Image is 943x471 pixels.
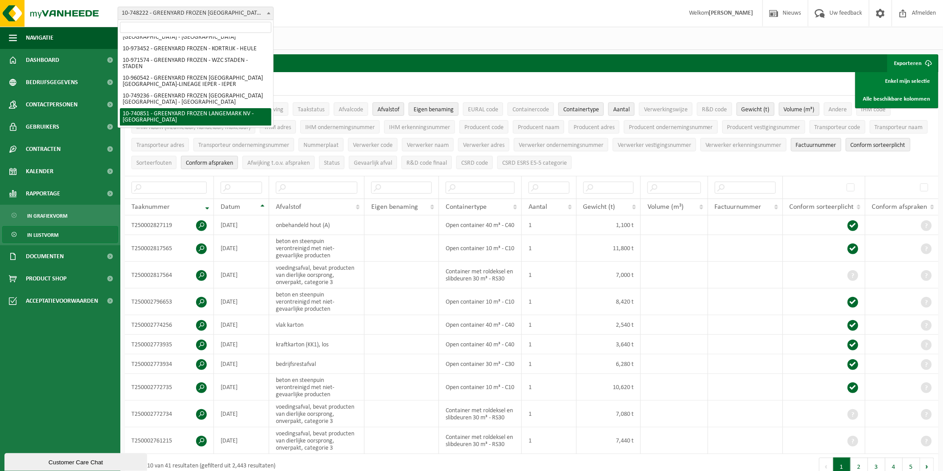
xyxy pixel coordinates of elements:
[796,142,836,149] span: Factuurnummer
[861,106,886,113] span: IHM code
[276,203,301,211] span: Afvalstof
[522,215,576,235] td: 1
[709,10,754,16] strong: [PERSON_NAME]
[456,156,493,169] button: CSRD codeCSRD code: Activate to sort
[125,374,214,401] td: T250002772735
[574,124,615,131] span: Producent adres
[269,354,365,374] td: bedrijfsrestafval
[857,102,891,116] button: IHM codeIHM code: Activate to sort
[125,427,214,454] td: T250002761215
[125,235,214,262] td: T250002817565
[577,235,641,262] td: 11,800 t
[508,102,554,116] button: ContainercodeContainercode: Activate to sort
[120,108,271,126] li: 10-740851 - GREENYARD FROZEN LANGEMARK NV - [GEOGRAPHIC_DATA]
[629,124,713,131] span: Producent ondernemingsnummer
[407,142,449,149] span: Verwerker naam
[715,203,762,211] span: Factuurnummer
[618,142,691,149] span: Verwerker vestigingsnummer
[577,262,641,288] td: 7,000 t
[298,106,324,113] span: Taakstatus
[458,138,509,151] button: Verwerker adresVerwerker adres: Activate to sort
[563,106,599,113] span: Containertype
[514,138,608,151] button: Verwerker ondernemingsnummerVerwerker ondernemingsnummer: Activate to sort
[513,120,564,134] button: Producent naamProducent naam: Activate to sort
[439,401,522,427] td: Container met roldeksel en slibdeuren 30 m³ - RS30
[242,156,315,169] button: Afwijking t.o.v. afsprakenAfwijking t.o.v. afspraken: Activate to sort
[26,183,60,205] span: Rapportage
[529,203,547,211] span: Aantal
[27,207,67,224] span: In grafiekvorm
[353,142,393,149] span: Verwerker code
[409,102,459,116] button: Eigen benamingEigen benaming: Activate to sort
[131,203,170,211] span: Taaknummer
[577,401,641,427] td: 7,080 t
[131,156,176,169] button: SorteerfoutenSorteerfouten: Activate to sort
[26,245,64,268] span: Documenten
[269,335,365,354] td: kraftkarton (KK1), los
[648,203,684,211] span: Volume (m³)
[377,106,399,113] span: Afvalstof
[784,106,815,113] span: Volume (m³)
[26,268,66,290] span: Product Shop
[577,288,641,315] td: 8,420 t
[790,203,854,211] span: Conform sorteerplicht
[414,106,454,113] span: Eigen benaming
[125,215,214,235] td: T250002827119
[214,335,269,354] td: [DATE]
[389,124,450,131] span: IHM erkenningsnummer
[26,71,78,93] span: Bedrijfsgegevens
[136,142,184,149] span: Transporteur adres
[269,427,365,454] td: voedingsafval, bevat producten van dierlijke oorsprong, onverpakt, categorie 3
[26,138,61,160] span: Contracten
[439,288,522,315] td: Open container 10 m³ - C10
[260,120,296,134] button: IHM adresIHM adres: Activate to sort
[384,120,455,134] button: IHM erkenningsnummerIHM erkenningsnummer: Activate to sort
[522,315,576,335] td: 1
[221,203,240,211] span: Datum
[705,142,782,149] span: Verwerker erkenningsnummer
[846,138,910,151] button: Conform sorteerplicht : Activate to sort
[583,203,615,211] span: Gewicht (t)
[339,106,363,113] span: Afvalcode
[857,72,937,90] a: Enkel mijn selectie
[461,160,488,166] span: CSRD code
[824,102,852,116] button: AndereAndere: Activate to sort
[247,160,310,166] span: Afwijking t.o.v. afspraken
[324,160,340,166] span: Status
[26,49,59,71] span: Dashboard
[522,401,576,427] td: 1
[214,374,269,401] td: [DATE]
[463,102,503,116] button: EURAL codeEURAL code: Activate to sort
[125,315,214,335] td: T250002774256
[870,120,928,134] button: Transporteur naamTransporteur naam: Activate to sort
[214,401,269,427] td: [DATE]
[193,138,294,151] button: Transporteur ondernemingsnummerTransporteur ondernemingsnummer : Activate to sort
[644,106,688,113] span: Verwerkingswijze
[512,106,549,113] span: Containercode
[319,156,344,169] button: StatusStatus: Activate to sort
[269,215,365,235] td: onbehandeld hout (A)
[737,102,775,116] button: Gewicht (t)Gewicht (t): Activate to sort
[468,106,498,113] span: EURAL code
[857,90,937,108] a: Alle beschikbare kolommen
[624,120,718,134] button: Producent ondernemingsnummerProducent ondernemingsnummer: Activate to sort
[26,93,78,116] span: Contactpersonen
[118,7,274,20] span: 10-748222 - GREENYARD FROZEN BELGIUM NV - WESTROZEBEKE
[791,138,841,151] button: FactuurnummerFactuurnummer: Activate to sort
[402,156,452,169] button: R&D code finaalR&amp;D code finaal: Activate to sort
[373,102,404,116] button: AfvalstofAfvalstof: Activate to sort
[131,138,189,151] button: Transporteur adresTransporteur adres: Activate to sort
[214,427,269,454] td: [DATE]
[577,427,641,454] td: 7,440 t
[120,90,271,108] li: 10-749236 - GREENYARD FROZEN [GEOGRAPHIC_DATA] [GEOGRAPHIC_DATA] - [GEOGRAPHIC_DATA]
[697,102,732,116] button: R&D codeR&amp;D code: Activate to sort
[4,451,149,471] iframe: chat widget
[613,106,630,113] span: Aantal
[439,427,522,454] td: Container met roldeksel en slibdeuren 30 m³ - RS30
[125,262,214,288] td: T250002817564
[522,427,576,454] td: 1
[887,54,938,72] button: Exporteren
[349,156,397,169] button: Gevaarlijk afval : Activate to sort
[502,160,567,166] span: CSRD ESRS E5-5 categorie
